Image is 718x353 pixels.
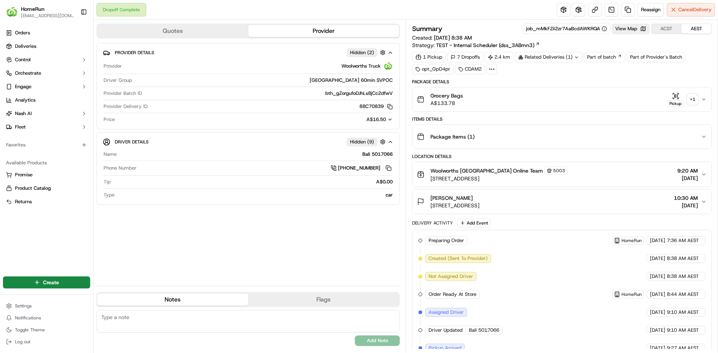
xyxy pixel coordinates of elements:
span: Provider Delivery ID [104,103,148,110]
span: Pickup Arrived [429,345,461,352]
span: Bali 5017066 [469,327,499,334]
input: Got a question? Start typing here... [19,48,135,56]
button: Orchestrate [3,67,90,79]
button: Hidden (9) [347,137,387,146]
div: 📗 [7,109,13,115]
button: Log out [3,337,90,347]
a: Product Catalog [6,185,87,192]
span: Returns [15,198,32,205]
span: [DATE] [650,309,665,316]
a: Analytics [3,94,90,106]
button: HomeRun [21,5,45,13]
div: Package Details [412,79,712,85]
span: 8:44 AM AEST [667,291,699,298]
span: [GEOGRAPHIC_DATA] 60min SVPOC [310,77,393,84]
span: Not Assigned Driver [429,273,473,280]
span: Nash AI [15,110,32,117]
span: [STREET_ADDRESS] [430,202,479,209]
span: Orders [15,30,30,36]
span: Driver Updated [429,327,463,334]
button: Hidden (2) [347,48,387,57]
img: ww.png [384,62,393,71]
span: 9:20 AM [677,167,698,174]
a: Deliveries [3,40,90,52]
span: Analytics [15,97,36,103]
div: A$0.00 [114,179,393,185]
button: Engage [3,81,90,93]
span: Woolworths [GEOGRAPHIC_DATA] Online Team [430,167,543,174]
span: A$16.50 [366,116,386,123]
div: Favorites [3,139,90,151]
span: Created (Sent To Provider) [429,255,488,262]
div: opt_GpD4pr [412,64,454,74]
span: [PERSON_NAME] [430,194,473,202]
span: Created: [412,34,472,41]
div: car [117,192,393,198]
button: Part of batch [584,52,625,62]
span: [DATE] [650,327,665,334]
button: HomeRunHomeRun[EMAIL_ADDRESS][DOMAIN_NAME] [3,3,77,21]
div: + 1 [687,94,698,105]
button: Nash AI [3,108,90,120]
button: Settings [3,301,90,311]
button: Start new chat [127,74,136,83]
div: job_mMkFZii2zr7AaBcdAWKRQA [526,25,607,32]
img: 1736555255976-a54dd68f-1ca7-489b-9aae-adbdc363a1c4 [7,71,21,85]
button: ACST [651,24,681,34]
span: Notifications [15,315,41,321]
a: Powered byPylon [53,126,90,132]
span: 8:38 AM AEST [667,273,699,280]
span: [DATE] [650,255,665,262]
button: Package Items (1) [412,125,711,149]
span: Orchestrate [15,70,41,77]
div: Strategy: [412,41,540,49]
span: Product Catalog [15,185,51,192]
span: [DATE] 8:38 AM [434,34,472,41]
button: Flags [248,294,399,306]
div: Bali 5017066 [120,151,393,158]
img: HomeRun [6,6,18,18]
span: Woolworths Truck [341,63,381,69]
span: 9:10 AM AEST [667,309,699,316]
div: Delivery Activity [412,220,453,226]
a: 📗Knowledge Base [4,105,60,119]
button: Provider DetailsHidden (2) [103,46,393,59]
button: Add Event [457,219,491,227]
button: Product Catalog [3,182,90,194]
div: CDAM2 [455,64,485,74]
button: Reassign [638,3,664,16]
div: Related Deliveries (1) [515,52,582,62]
span: Driver Group [104,77,132,84]
button: Pickup+1 [667,92,698,107]
span: Tip [104,179,111,185]
button: Pickup [667,92,684,107]
span: Toggle Theme [15,327,45,333]
span: 10:30 AM [674,194,698,202]
button: CancelDelivery [667,3,715,16]
span: HomeRun [622,291,642,297]
span: Deliveries [15,43,36,50]
span: Settings [15,303,32,309]
div: 1 Pickup [412,52,446,62]
h3: Summary [412,25,442,32]
span: Promise [15,171,33,178]
img: Nash [7,7,22,22]
span: Provider Batch ID [104,90,142,97]
span: Cancel Delivery [678,6,712,13]
div: We're available if you need us! [25,79,95,85]
span: Hidden ( 9 ) [350,139,374,145]
span: TEST - Internal Scheduler (dss_3ABmn3) [436,41,534,49]
a: TEST - Internal Scheduler (dss_3ABmn3) [436,41,540,49]
span: 8:38 AM AEST [667,255,699,262]
button: Create [3,276,90,288]
span: [STREET_ADDRESS] [430,175,568,182]
span: Phone Number [104,165,136,171]
div: Items Details [412,116,712,122]
button: 88C70839 [359,103,393,110]
span: Driver Details [115,139,148,145]
button: Toggle Theme [3,325,90,335]
span: Engage [15,83,31,90]
button: Woolworths [GEOGRAPHIC_DATA] Online Team5003[STREET_ADDRESS]9:20 AM[DATE] [412,162,711,187]
span: Provider Details [115,50,154,56]
div: Location Details [412,154,712,160]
